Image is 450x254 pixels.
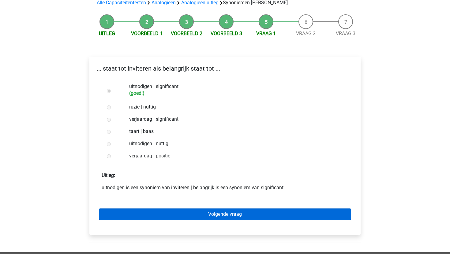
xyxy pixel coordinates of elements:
[129,83,341,96] label: uitnodigen | significant
[336,31,355,36] a: Vraag 3
[129,152,341,160] label: verjaardag | positie
[131,31,163,36] a: Voorbeeld 1
[296,31,316,36] a: Vraag 2
[129,103,341,111] label: ruzie | nuttig
[129,116,341,123] label: verjaardag | significant
[94,64,356,73] p: ... staat tot inviteren als belangrijk staat tot ...
[129,140,341,147] label: uitnodigen | nuttig
[129,128,341,135] label: taart | baas
[129,90,341,96] h6: (goed!)
[102,184,348,191] p: uitnodigen is een synoniem van inviteren | belangrijk is een synoniem van significant
[99,31,115,36] a: Uitleg
[99,208,351,220] a: Volgende vraag
[102,172,115,178] strong: Uitleg:
[171,31,202,36] a: Voorbeeld 2
[211,31,242,36] a: Voorbeeld 3
[256,31,276,36] a: Vraag 1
